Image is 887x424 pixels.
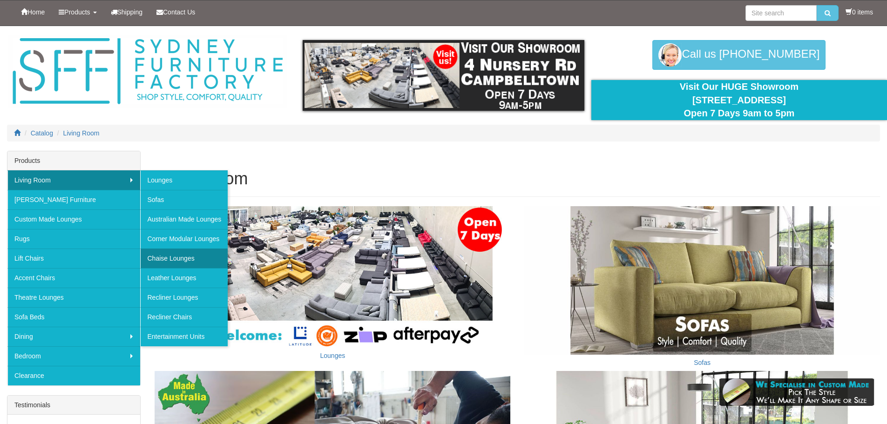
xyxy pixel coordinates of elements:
a: Custom Made Lounges [7,209,140,229]
input: Site search [745,5,817,21]
a: Living Room [7,170,140,190]
img: Sofas [524,206,880,354]
h1: Living Room [155,169,880,188]
a: Australian Made Lounges [140,209,228,229]
span: Products [64,8,90,16]
a: Sofas [694,359,711,366]
img: showroom.gif [303,40,584,111]
img: Lounges [155,206,510,348]
a: [PERSON_NAME] Furniture [7,190,140,209]
a: Corner Modular Lounges [140,229,228,249]
div: Testimonials [7,396,140,415]
a: Home [14,0,52,24]
a: Lounges [320,352,345,359]
span: Contact Us [163,8,195,16]
span: Shipping [117,8,143,16]
img: Sydney Furniture Factory [8,35,287,108]
a: Chaise Lounges [140,249,228,268]
a: Accent Chairs [7,268,140,288]
a: Clearance [7,366,140,385]
div: Visit Our HUGE Showroom [STREET_ADDRESS] Open 7 Days 9am to 5pm [598,80,880,120]
a: Rugs [7,229,140,249]
a: Shipping [104,0,150,24]
a: Sofa Beds [7,307,140,327]
a: Lounges [140,170,228,190]
a: Leather Lounges [140,268,228,288]
a: Products [52,0,103,24]
a: Lift Chairs [7,249,140,268]
a: Contact Us [149,0,202,24]
a: Bedroom [7,346,140,366]
a: Recliner Chairs [140,307,228,327]
a: Recliner Lounges [140,288,228,307]
a: Entertainment Units [140,327,228,346]
a: Dining [7,327,140,346]
a: Theatre Lounges [7,288,140,307]
li: 0 items [846,7,873,17]
a: Sofas [140,190,228,209]
a: Catalog [31,129,53,137]
span: Home [27,8,45,16]
a: Living Room [63,129,100,137]
div: Products [7,151,140,170]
